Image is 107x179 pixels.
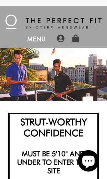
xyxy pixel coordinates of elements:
img: The Perfect Fit - by Otero Menswear - Logo [5,15,102,29]
h2: Must be 5'10" and under to enter this site [12,149,95,175]
inbox-online-store-chat: Shopify online store chat [76,150,101,173]
img: user-account-icon.png [57,35,65,42]
h2: Strut-Worthy Confidence [12,116,95,138]
img: shopping-bag-icon.png [72,35,80,42]
span: MENU [27,35,46,48]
